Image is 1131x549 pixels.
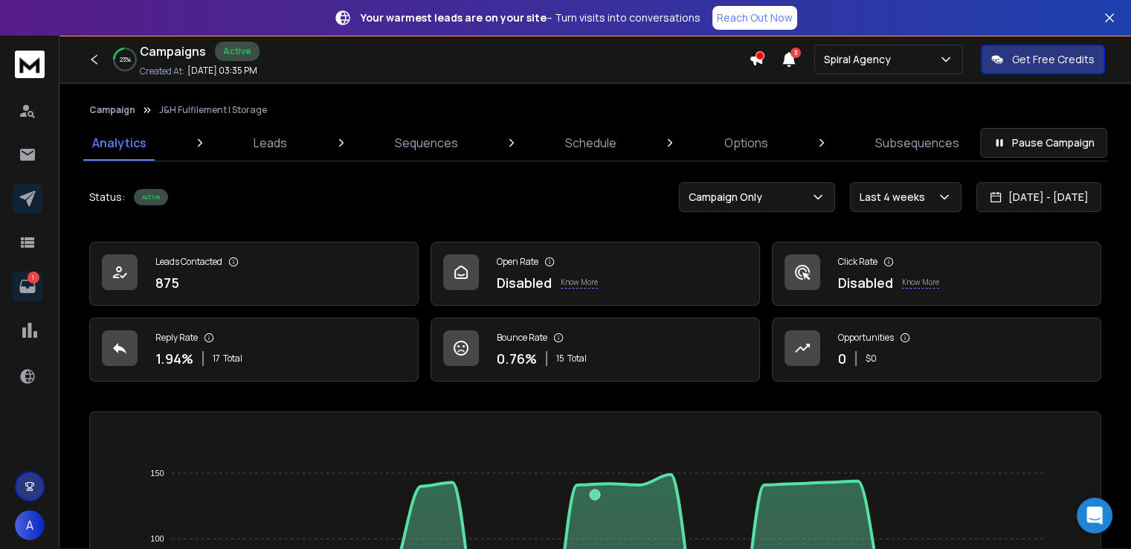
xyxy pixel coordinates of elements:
a: Bounce Rate0.76%15Total [431,318,760,382]
p: Reply Rate [155,332,198,344]
a: Leads [245,125,296,161]
button: A [15,510,45,540]
div: Active [134,189,168,205]
p: 0.76 % [497,348,537,369]
p: Created At: [140,65,184,77]
p: 23 % [120,55,131,64]
p: Last 4 weeks [860,190,931,205]
button: [DATE] - [DATE] [976,182,1101,212]
div: Open Intercom Messenger [1077,498,1112,533]
p: Schedule [565,134,616,152]
p: Click Rate [838,256,877,268]
p: – Turn visits into conversations [361,10,700,25]
p: [DATE] 03:35 PM [187,65,257,77]
span: Total [567,353,587,365]
span: Total [223,353,242,365]
p: Options [724,134,768,152]
p: 1 [28,272,39,283]
span: 17 [213,353,220,365]
a: Reply Rate1.94%17Total [89,318,419,382]
p: Campaign Only [689,190,768,205]
span: 3 [790,48,801,58]
p: J&H Fulfilement | Storage [159,104,267,116]
a: Open RateDisabledKnow More [431,242,760,306]
p: Disabled [838,272,893,293]
p: Leads Contacted [155,256,222,268]
button: Get Free Credits [981,45,1105,74]
p: Disabled [497,272,552,293]
p: Know More [902,277,939,289]
tspan: 150 [151,469,164,478]
p: $ 0 [866,353,877,365]
p: Analytics [92,134,146,152]
h1: Campaigns [140,42,206,60]
div: Active [215,42,260,61]
a: 1 [13,272,42,301]
a: Opportunities0$0 [772,318,1101,382]
a: Analytics [83,125,155,161]
a: Sequences [386,125,467,161]
p: Bounce Rate [497,332,547,344]
button: Pause Campaign [980,128,1107,158]
a: Options [715,125,777,161]
p: Get Free Credits [1012,52,1095,67]
p: Subsequences [875,134,959,152]
p: Opportunities [838,332,894,344]
a: Click RateDisabledKnow More [772,242,1101,306]
a: Leads Contacted875 [89,242,419,306]
p: Sequences [395,134,458,152]
a: Subsequences [866,125,968,161]
p: Spiral Agency [824,52,897,67]
p: 1.94 % [155,348,193,369]
a: Schedule [556,125,625,161]
span: 15 [556,353,564,365]
p: 875 [155,272,179,293]
strong: Your warmest leads are on your site [361,10,547,25]
p: Status: [89,190,125,205]
a: Reach Out Now [712,6,797,30]
img: logo [15,51,45,78]
button: Campaign [89,104,135,116]
p: 0 [838,348,846,369]
tspan: 100 [151,534,164,543]
p: Leads [254,134,287,152]
p: Know More [561,277,598,289]
p: Reach Out Now [717,10,793,25]
p: Open Rate [497,256,538,268]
